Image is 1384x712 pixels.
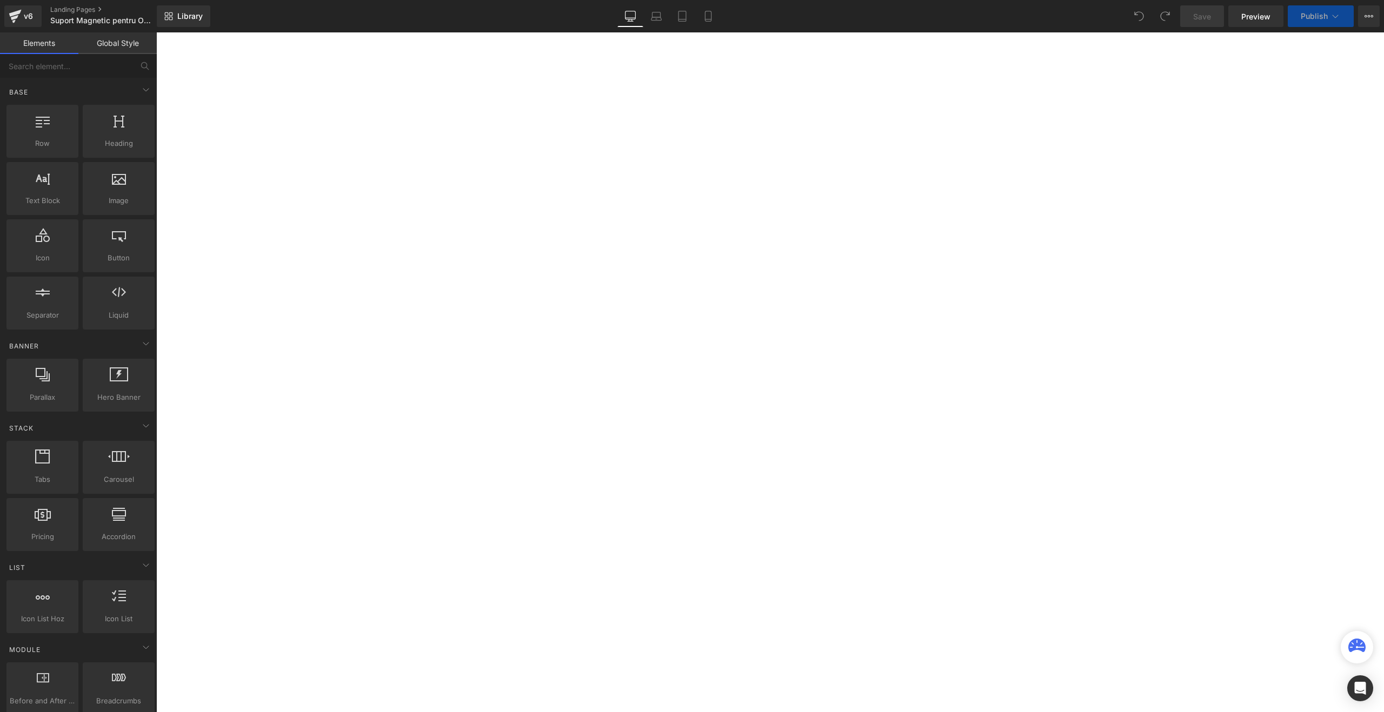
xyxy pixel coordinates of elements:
[10,310,75,321] span: Separator
[86,195,151,206] span: Image
[86,695,151,707] span: Breadcrumbs
[50,16,154,25] span: Suport Magnetic pentru Ochelari
[4,5,42,27] a: v6
[78,32,157,54] a: Global Style
[617,5,643,27] a: Desktop
[177,11,203,21] span: Library
[1301,12,1328,21] span: Publish
[1128,5,1150,27] button: Undo
[10,613,75,624] span: Icon List Hoz
[86,138,151,149] span: Heading
[8,423,35,433] span: Stack
[8,87,29,97] span: Base
[1358,5,1380,27] button: More
[10,252,75,264] span: Icon
[10,474,75,485] span: Tabs
[22,9,35,23] div: v6
[10,392,75,403] span: Parallax
[695,5,721,27] a: Mobile
[10,531,75,542] span: Pricing
[86,474,151,485] span: Carousel
[86,531,151,542] span: Accordion
[10,195,75,206] span: Text Block
[8,341,40,351] span: Banner
[1154,5,1176,27] button: Redo
[1241,11,1270,22] span: Preview
[50,5,175,14] a: Landing Pages
[669,5,695,27] a: Tablet
[10,695,75,707] span: Before and After Images
[86,252,151,264] span: Button
[1347,675,1373,701] div: Open Intercom Messenger
[86,310,151,321] span: Liquid
[86,392,151,403] span: Hero Banner
[157,5,210,27] a: New Library
[1288,5,1354,27] button: Publish
[1228,5,1283,27] a: Preview
[86,613,151,624] span: Icon List
[643,5,669,27] a: Laptop
[8,562,26,573] span: List
[10,138,75,149] span: Row
[1193,11,1211,22] span: Save
[8,644,42,655] span: Module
